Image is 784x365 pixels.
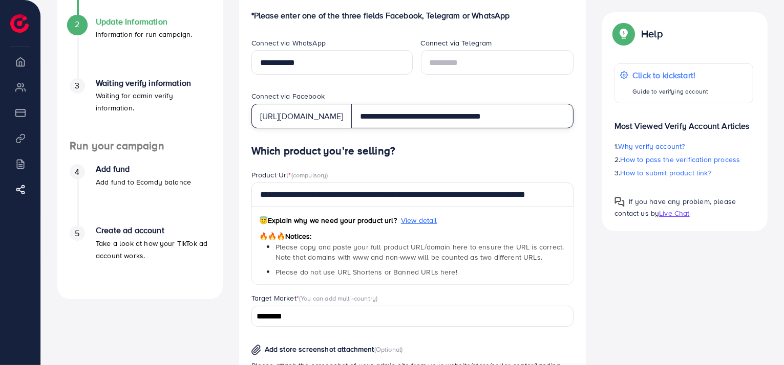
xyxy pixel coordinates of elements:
[615,111,753,132] p: Most Viewed Verify Account Articles
[96,237,210,262] p: Take a look at how your TikTok ad account works.
[96,164,191,174] h4: Add fund
[251,91,325,101] label: Connect via Facebook
[96,17,193,27] h4: Update Information
[75,227,79,239] span: 5
[615,140,753,152] p: 1.
[632,85,708,98] p: Guide to verifying account
[259,231,285,241] span: 🔥🔥🔥
[632,69,708,81] p: Click to kickstart!
[57,78,223,140] li: Waiting verify information
[251,145,574,157] h4: Which product you’re selling?
[374,345,403,354] span: (Optional)
[251,9,574,21] p: *Please enter one of the three fields Facebook, Telegram or WhatsApp
[96,28,193,40] p: Information for run campaign.
[615,197,625,207] img: Popup guide
[641,28,663,40] p: Help
[75,18,79,30] span: 2
[96,89,210,114] p: Waiting for admin verify information.
[251,306,574,327] div: Search for option
[740,319,776,357] iframe: Chat
[265,344,374,354] span: Add store screenshot attachment
[615,153,753,166] p: 2.
[251,38,326,48] label: Connect via WhatsApp
[10,14,29,33] img: logo
[57,164,223,225] li: Add fund
[251,293,378,303] label: Target Market
[401,215,437,225] span: View detail
[57,140,223,152] h4: Run your campaign
[291,170,328,179] span: (compulsory)
[259,215,397,225] span: Explain why we need your product url?
[75,80,79,92] span: 3
[251,345,261,355] img: img
[251,104,352,128] div: [URL][DOMAIN_NAME]
[276,242,564,262] span: Please copy and paste your full product URL/domain here to ensure the URL is correct. Note that d...
[253,309,561,325] input: Search for option
[615,196,736,218] span: If you have any problem, please contact us by
[276,267,457,277] span: Please do not use URL Shortens or Banned URLs here!
[57,17,223,78] li: Update Information
[259,231,312,241] span: Notices:
[57,225,223,287] li: Create ad account
[421,38,492,48] label: Connect via Telegram
[659,208,689,218] span: Live Chat
[619,141,685,151] span: Why verify account?
[299,293,377,303] span: (You can add multi-country)
[251,170,328,180] label: Product Url
[615,167,753,179] p: 3.
[621,154,740,165] span: How to pass the verification process
[621,168,711,178] span: How to submit product link?
[259,215,268,225] span: 😇
[615,25,633,43] img: Popup guide
[96,225,210,235] h4: Create ad account
[96,176,191,188] p: Add fund to Ecomdy balance
[96,78,210,88] h4: Waiting verify information
[75,166,79,178] span: 4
